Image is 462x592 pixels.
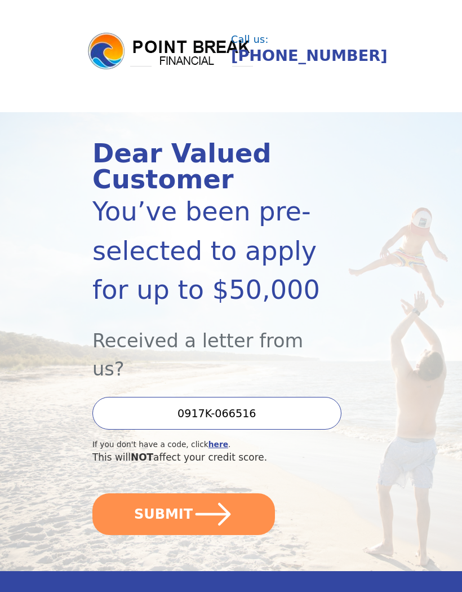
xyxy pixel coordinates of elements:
[86,31,255,72] img: logo.png
[92,397,341,430] input: Enter your Offer Code:
[92,310,328,383] div: Received a letter from us?
[231,35,385,45] div: Call us:
[208,440,228,449] a: here
[92,450,328,465] div: This will affect your credit score.
[92,439,328,450] div: If you don't have a code, click .
[231,47,388,64] a: [PHONE_NUMBER]
[92,140,328,192] div: Dear Valued Customer
[92,493,275,535] button: SUBMIT
[92,192,328,310] div: You’ve been pre-selected to apply for up to $50,000
[131,452,153,463] span: NOT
